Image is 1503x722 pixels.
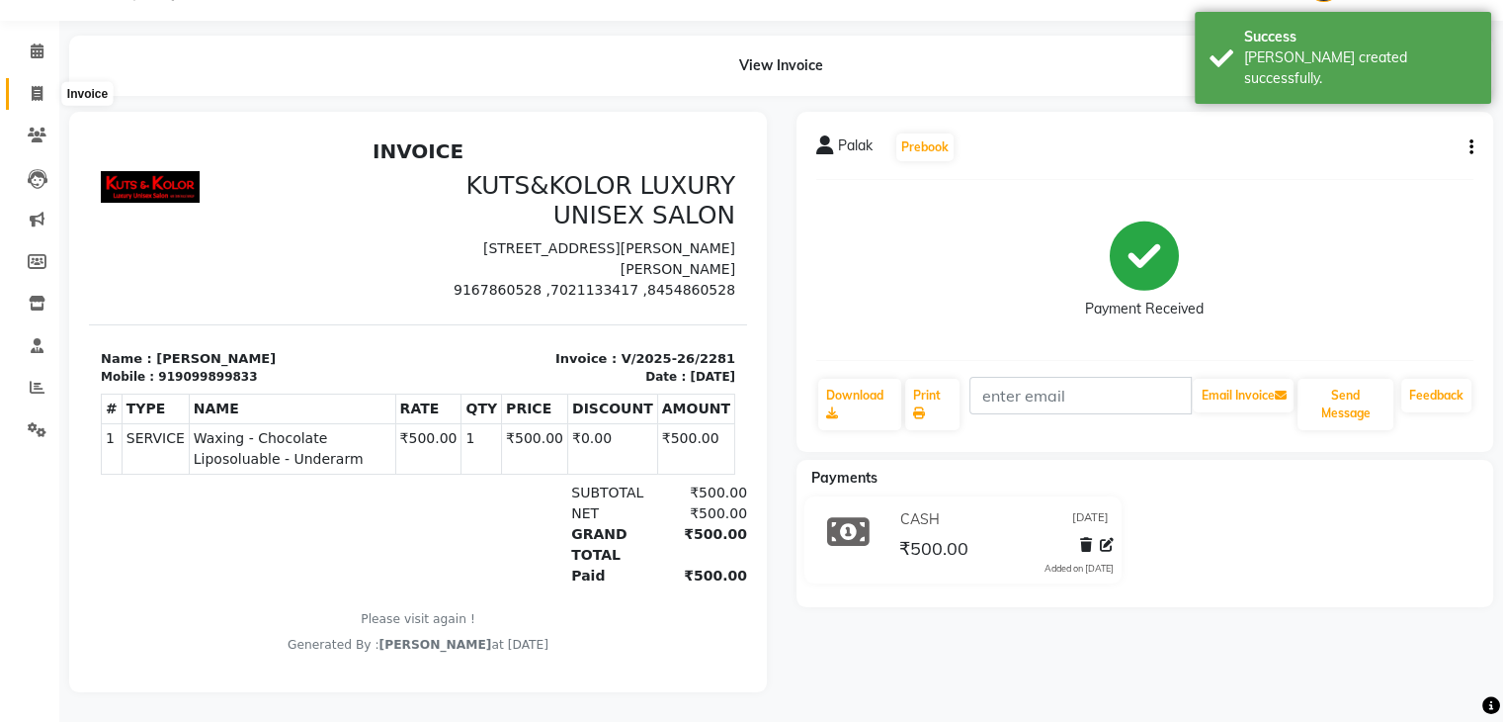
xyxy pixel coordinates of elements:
[341,218,646,237] p: Invoice : V/2025-26/2281
[12,218,317,237] p: Name : [PERSON_NAME]
[62,82,113,106] div: Invoice
[564,372,658,393] div: ₹500.00
[905,379,960,430] a: Print
[899,509,939,530] span: CASH
[13,263,34,293] th: #
[564,393,658,434] div: ₹500.00
[1193,379,1294,412] button: Email Invoice
[478,263,568,293] th: DISCOUNT
[105,297,302,338] span: Waxing - Chocolate Liposoluable - Underarm
[12,504,646,522] div: Generated By : at [DATE]
[564,351,658,372] div: ₹500.00
[818,379,902,430] a: Download
[413,263,479,293] th: PRICE
[100,263,306,293] th: NAME
[470,372,564,393] div: NET
[373,263,413,293] th: QTY
[568,293,645,343] td: ₹500.00
[413,293,479,343] td: ₹500.00
[470,434,564,455] div: Paid
[341,148,646,169] p: 9167860528 ,7021133417 ,8454860528
[373,293,413,343] td: 1
[13,293,34,343] td: 1
[601,236,646,254] div: [DATE]
[1297,379,1393,430] button: Send Message
[69,236,168,254] div: 919099899833
[33,293,100,343] td: SERVICE
[1401,379,1471,412] a: Feedback
[896,134,954,161] button: Prebook
[898,537,967,565] span: ₹500.00
[470,393,564,434] div: GRAND TOTAL
[1044,562,1114,576] div: Added on [DATE]
[306,263,373,293] th: RATE
[568,263,645,293] th: AMOUNT
[12,479,646,496] p: Please visit again !
[564,434,658,455] div: ₹500.00
[291,506,403,520] span: [PERSON_NAME]
[1244,47,1476,89] div: Bill created successfully.
[69,36,1493,96] div: View Invoice
[341,107,646,148] p: [STREET_ADDRESS][PERSON_NAME][PERSON_NAME]
[1085,299,1204,319] div: Payment Received
[811,469,877,487] span: Payments
[341,40,646,99] h3: KUTS&KOLOR LUXURY UNISEX SALON
[1244,27,1476,47] div: Success
[478,293,568,343] td: ₹0.00
[12,8,646,32] h2: INVOICE
[306,293,373,343] td: ₹500.00
[969,377,1192,414] input: enter email
[12,236,65,254] div: Mobile :
[470,351,564,372] div: SUBTOTAL
[556,236,597,254] div: Date :
[1072,509,1109,530] span: [DATE]
[838,135,873,163] span: Palak
[33,263,100,293] th: TYPE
